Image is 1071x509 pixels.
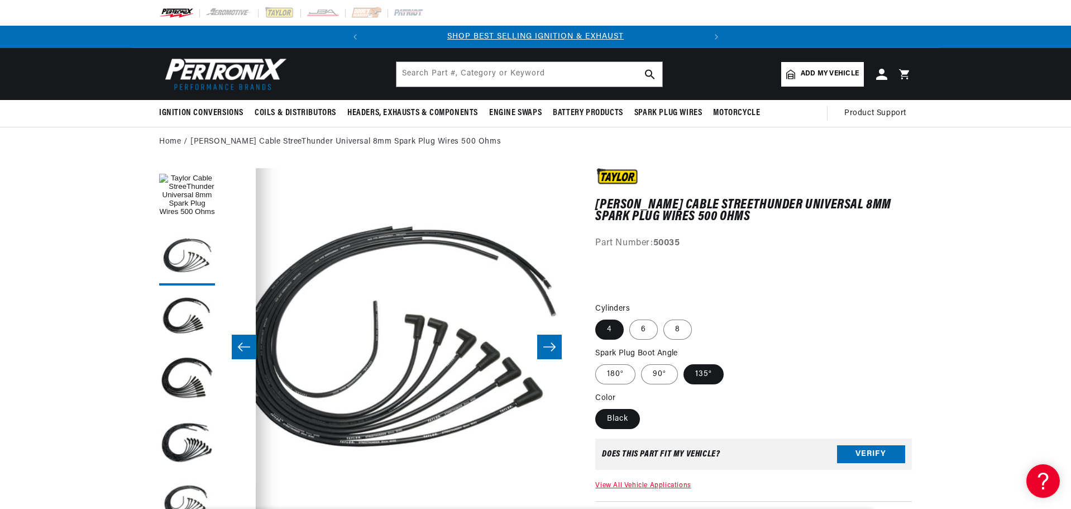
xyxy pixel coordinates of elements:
[537,335,562,359] button: Slide right
[255,107,336,119] span: Coils & Distributors
[641,364,678,384] label: 90°
[489,107,542,119] span: Engine Swaps
[159,168,215,224] button: Load image 1 in gallery view
[595,409,640,429] label: Black
[844,107,906,120] span: Product Support
[595,348,678,359] legend: Spark Plug Boot Angle
[705,26,728,48] button: Translation missing: en.sections.announcements.next_announcement
[634,107,702,119] span: Spark Plug Wires
[159,100,249,126] summary: Ignition Conversions
[595,199,912,222] h1: [PERSON_NAME] Cable StreeThunder Universal 8mm Spark Plug Wires 500 Ohms
[781,62,864,87] a: Add my vehicle
[638,62,662,87] button: search button
[190,136,501,148] a: [PERSON_NAME] Cable StreeThunder Universal 8mm Spark Plug Wires 500 Ohms
[595,482,691,489] a: View All Vehicle Applications
[595,320,624,340] label: 4
[707,100,766,126] summary: Motorcycle
[683,364,724,384] label: 135°
[249,100,342,126] summary: Coils & Distributors
[159,136,912,148] nav: breadcrumbs
[713,107,760,119] span: Motorcycle
[602,450,720,459] div: Does This part fit My vehicle?
[595,392,616,404] legend: Color
[342,100,484,126] summary: Headers, Exhausts & Components
[366,31,705,43] div: Announcement
[159,55,288,93] img: Pertronix
[629,320,658,340] label: 6
[159,414,215,470] button: Load image 9 in gallery view
[547,100,629,126] summary: Battery Products
[663,320,692,340] label: 8
[801,69,859,79] span: Add my vehicle
[629,100,708,126] summary: Spark Plug Wires
[844,100,912,127] summary: Product Support
[159,353,215,408] button: Load image 10 in gallery view
[595,303,631,315] legend: Cylinders
[344,26,366,48] button: Translation missing: en.sections.announcements.previous_announcement
[159,107,243,119] span: Ignition Conversions
[447,32,624,41] a: SHOP BEST SELLING IGNITION & EXHAUST
[366,31,705,43] div: 1 of 2
[553,107,623,119] span: Battery Products
[159,230,215,286] button: Load image 6 in gallery view
[837,445,905,463] button: Verify
[595,364,635,384] label: 180°
[484,100,547,126] summary: Engine Swaps
[396,62,662,87] input: Search Part #, Category or Keyword
[595,236,912,251] div: Part Number:
[159,291,215,347] button: Load image 7 in gallery view
[131,26,940,48] slideshow-component: Translation missing: en.sections.announcements.announcement_bar
[159,136,181,148] a: Home
[653,239,680,248] strong: 50035
[232,335,256,359] button: Slide left
[347,107,478,119] span: Headers, Exhausts & Components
